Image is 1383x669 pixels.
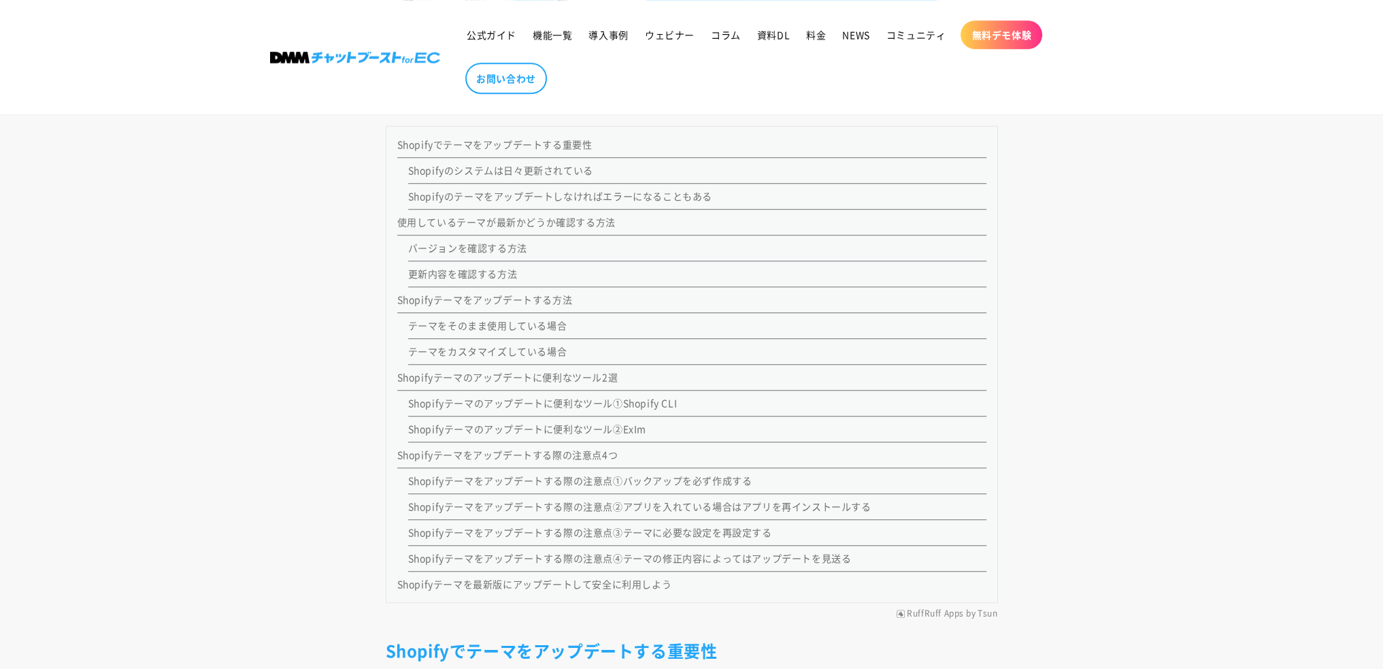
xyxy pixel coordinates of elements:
[533,29,572,41] span: 機能一覧
[408,396,678,410] a: Shopifyテーマのアップデートに便利なツール①Shopify CLI
[806,29,826,41] span: 料金
[408,241,527,255] a: バージョンを確認する方法
[842,29,869,41] span: NEWS
[966,608,976,619] span: by
[897,610,905,618] img: RuffRuff Apps
[408,525,772,539] a: Shopifyテーマをアップデートする際の注意点③テーマに必要な設定を再設定する
[834,20,878,49] a: NEWS
[749,20,798,49] a: 資料DL
[757,29,790,41] span: 資料DL
[397,137,593,151] a: Shopifyでテーマをアップデートする重要性
[397,215,616,229] a: 使用しているテーマが最新かどうか確認する方法
[459,20,524,49] a: 公式ガイド
[588,29,628,41] span: 導入事例
[397,370,618,384] a: Shopifyテーマのアップデートに便利なツール2選
[408,422,646,436] a: Shopifyテーマのアップデートに便利なツール②ExIm
[397,448,618,461] a: Shopifyテーマをアップデートする際の注意点4つ
[971,29,1031,41] span: 無料デモ体験
[408,163,593,177] a: Shopifyのシステムは日々更新されている
[397,293,573,306] a: Shopifyテーマをアップデートする方法
[637,20,703,49] a: ウェビナー
[467,29,516,41] span: 公式ガイド
[408,551,852,565] a: Shopifyテーマをアップデートする際の注意点④テーマの修正内容によってはアップデートを見送る
[408,500,871,513] a: Shopifyテーマをアップデートする際の注意点②アプリを入れている場合はアプリを再インストールする
[645,29,695,41] span: ウェビナー
[270,52,440,63] img: 株式会社DMM Boost
[961,20,1042,49] a: 無料デモ体験
[465,63,547,94] a: お問い合わせ
[408,267,518,280] a: 更新内容を確認する方法
[386,640,998,661] h2: Shopifyでテーマをアップデートする重要性
[798,20,834,49] a: 料金
[408,474,752,487] a: Shopifyテーマをアップデートする際の注意点①バックアップを必ず作成する
[907,608,964,619] a: RuffRuff Apps
[886,29,946,41] span: コミュニティ
[524,20,580,49] a: 機能一覧
[408,344,567,358] a: テーマをカスタマイズしている場合
[878,20,954,49] a: コミュニティ
[408,189,712,203] a: Shopifyのテーマをアップデートしなければエラーになることもある
[711,29,741,41] span: コラム
[408,319,567,332] a: テーマをそのまま使用している場合
[703,20,749,49] a: コラム
[978,608,997,619] a: Tsun
[476,72,536,84] span: お問い合わせ
[397,577,672,591] a: Shopifyテーマを最新版にアップデートして安全に利用しよう
[580,20,636,49] a: 導入事例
